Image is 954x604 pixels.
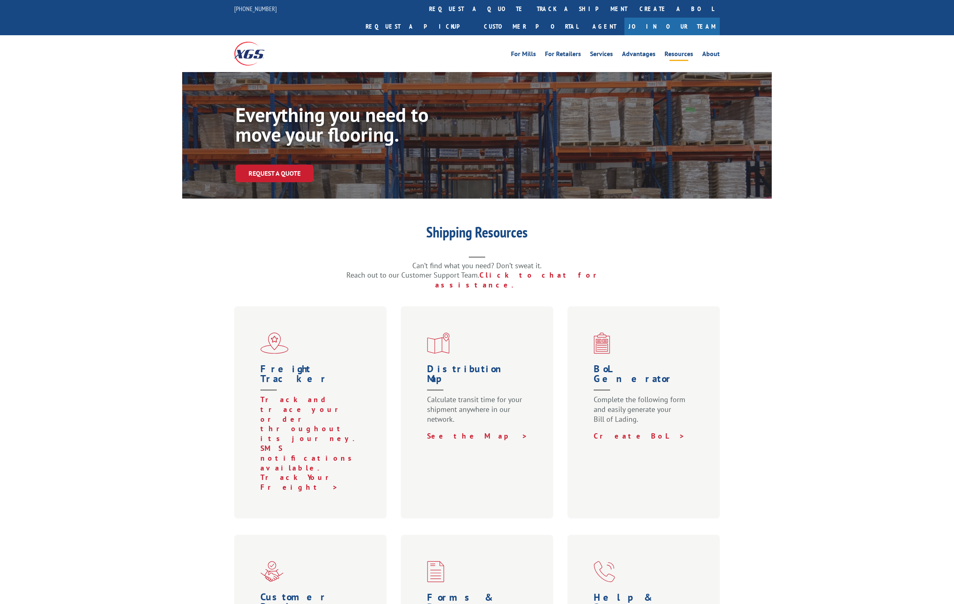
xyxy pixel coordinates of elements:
img: xgs-icon-distribution-map-red [427,333,450,354]
a: About [702,51,720,60]
a: Request a Quote [235,165,314,182]
a: Create BoL > [594,431,685,441]
a: Join Our Team [624,18,720,35]
a: For Mills [511,51,536,60]
a: Agent [584,18,624,35]
img: xgs-icon-partner-red (1) [260,561,283,582]
p: Calculate transit time for your shipment anywhere in our network. [427,395,530,431]
a: Click to chat for assistance. [435,270,608,290]
img: xgs-icon-bo-l-generator-red [594,333,610,354]
h1: Shipping Resources [313,225,641,244]
a: See the Map > [427,431,528,441]
p: Complete the following form and easily generate your Bill of Lading. [594,395,697,431]
a: Freight Tracker Track and trace your order throughout its journey. SMS notifications available. [260,364,364,473]
h1: Everything you need to move your flooring. [235,105,481,148]
a: Advantages [622,51,656,60]
a: [PHONE_NUMBER] [234,5,277,13]
img: xgs-icon-credit-financing-forms-red [427,561,444,582]
h1: Freight Tracker [260,364,364,395]
a: For Retailers [545,51,581,60]
a: Services [590,51,613,60]
p: Track and trace your order throughout its journey. SMS notifications available. [260,395,364,473]
h1: Distribution Map [427,364,530,395]
a: Resources [665,51,693,60]
p: Can’t find what you need? Don’t sweat it. Reach out to our Customer Support Team. [313,261,641,290]
a: Request a pickup [359,18,478,35]
a: Customer Portal [478,18,584,35]
img: xgs-icon-help-and-support-red [594,561,615,582]
h1: BoL Generator [594,364,697,395]
a: Track Your Freight > [260,473,340,492]
img: xgs-icon-flagship-distribution-model-red [260,333,289,354]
